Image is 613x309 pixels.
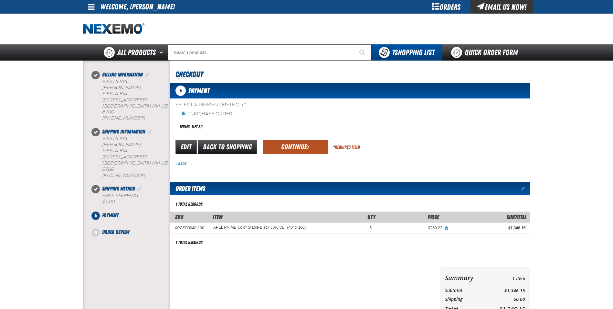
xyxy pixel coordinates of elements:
[175,161,186,166] a: Back
[181,111,186,116] input: Purchase Order
[161,160,167,166] span: US
[445,272,487,283] th: Summary
[371,44,442,61] button: You have 1 Shopping List. Open to view details
[102,79,127,84] b: Fiesta Kia
[102,85,141,90] span: [PERSON_NAME]
[96,228,170,236] li: Order Review. Step 5 of 5. Not Completed
[83,23,144,35] img: Nexemo logo
[442,44,530,61] a: Quick Order Form
[487,286,525,295] td: $1,346.15
[367,213,375,220] span: Qty
[175,102,350,108] span: Select a Payment Method
[102,148,127,154] span: Fiesta Kia
[451,225,526,231] div: $1,346.15
[91,212,100,220] span: 4
[175,213,183,220] a: SKU
[96,128,170,185] li: Shipping Information. Step 2 of 5. Completed
[392,48,435,57] span: Shopping List
[392,48,395,57] strong: 1
[152,103,160,109] span: NM
[521,186,530,191] a: Edit items
[170,182,205,195] h2: Order Items
[370,226,372,230] span: 5
[136,186,143,192] a: Edit Shipping Method
[102,103,151,109] span: [GEOGRAPHIC_DATA]
[161,103,167,109] span: US
[507,213,526,220] span: Subtotal
[170,223,209,233] td: XPCSB3040-100
[91,71,170,236] nav: Checkout steps. Current step is Payment. Step 4 of 5
[96,185,170,212] li: Shipping Method. Step 3 of 5. Completed
[168,44,371,61] input: Search
[157,44,168,61] button: Open All Products pages
[445,286,487,295] th: Subtotal
[198,140,257,154] a: Back to Shopping
[102,136,127,141] b: Fiesta Kia
[188,87,210,95] span: Payment
[102,97,146,103] span: [STREET_ADDRESS]
[147,129,153,135] a: Edit Shipping Information
[263,140,328,154] button: Continue
[91,228,100,237] span: 5
[102,115,145,121] bdo: [PHONE_NUMBER]
[152,160,160,166] span: NM
[102,154,146,160] span: [STREET_ADDRESS]
[102,193,170,205] div: Free Shipping:
[175,140,197,154] a: Edit
[102,173,145,178] bdo: [PHONE_NUMBER]
[102,129,145,135] span: Shipping Information
[213,213,223,220] span: Item
[175,239,203,246] div: 1 total records
[102,229,129,235] span: Order Review
[102,199,114,204] strong: $0.00
[96,212,170,228] li: Payment. Step 4 of 5. Not Completed
[102,186,135,192] span: Shipping Method
[442,225,451,231] button: View All Prices for XPEL PRIME Color Stable Black 30% VLT (40" x 100')
[102,142,141,147] span: [PERSON_NAME]
[428,213,439,220] span: Price
[175,120,350,134] div: Terms: Net 30
[102,160,151,166] span: [GEOGRAPHIC_DATA]
[487,295,525,304] td: $0.00
[445,295,487,304] th: Shipping
[102,212,119,218] span: Payment
[102,109,114,115] bdo: 87110
[213,225,307,230] : XPEL PRIME Color Stable Black 30% VLT (40" x 100')
[487,272,525,283] td: 1 Item
[181,111,232,117] label: Purchase Order
[175,86,186,96] span: 4
[102,91,127,97] span: Fiesta Kia
[333,144,360,150] div: Required Field
[102,72,143,78] span: Billing Information
[355,44,371,61] button: Start Searching
[102,166,114,172] bdo: 87110
[175,201,203,207] div: 1 total records
[144,72,151,78] a: Edit Billing Information
[83,23,144,35] a: Home
[117,47,156,58] span: All Products
[175,70,203,79] span: Checkout
[381,225,442,231] div: $269.23
[96,71,170,128] li: Billing Information. Step 1 of 5. Completed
